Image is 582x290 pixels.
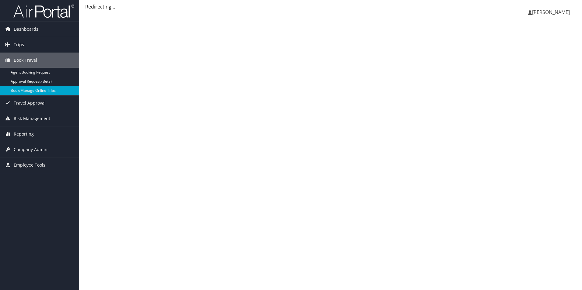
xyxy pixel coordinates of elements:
[14,126,34,142] span: Reporting
[14,53,37,68] span: Book Travel
[14,95,46,111] span: Travel Approval
[528,3,576,21] a: [PERSON_NAME]
[85,3,576,10] div: Redirecting...
[14,111,50,126] span: Risk Management
[532,9,570,16] span: [PERSON_NAME]
[14,37,24,52] span: Trips
[14,22,38,37] span: Dashboards
[14,142,47,157] span: Company Admin
[13,4,74,18] img: airportal-logo.png
[14,157,45,173] span: Employee Tools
